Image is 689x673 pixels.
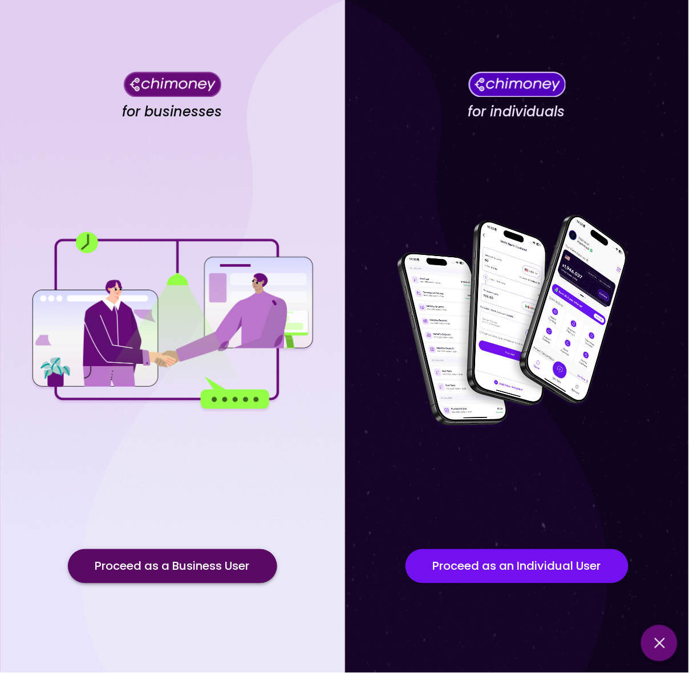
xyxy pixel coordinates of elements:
h4: for individuals [468,103,565,120]
img: for businesses [30,232,315,412]
img: for individuals [374,208,659,436]
button: Proceed as a Business User [68,549,277,583]
h4: for businesses [123,103,222,120]
button: Proceed as an Individual User [406,549,629,583]
img: Chimoney for individuals [468,71,566,97]
img: Chimoney for businesses [124,71,221,97]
